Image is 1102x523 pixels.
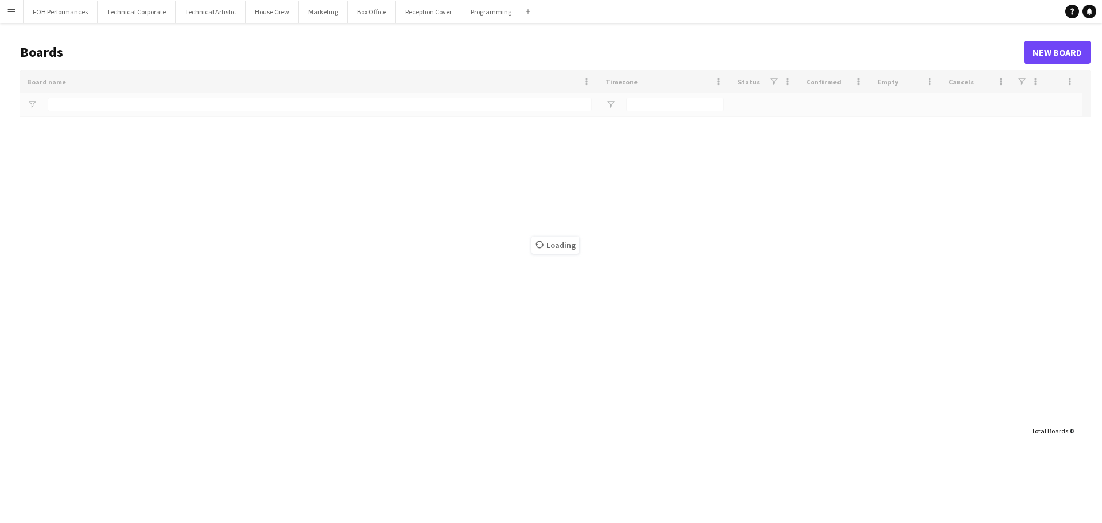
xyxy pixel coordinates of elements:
button: Technical Corporate [98,1,176,23]
button: Box Office [348,1,396,23]
span: Total Boards [1031,427,1068,435]
button: Technical Artistic [176,1,246,23]
a: New Board [1024,41,1091,64]
div: : [1031,420,1073,442]
button: Marketing [299,1,348,23]
button: FOH Performances [24,1,98,23]
button: House Crew [246,1,299,23]
h1: Boards [20,44,1024,61]
button: Programming [461,1,521,23]
span: 0 [1070,427,1073,435]
span: Loading [531,237,579,254]
button: Reception Cover [396,1,461,23]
